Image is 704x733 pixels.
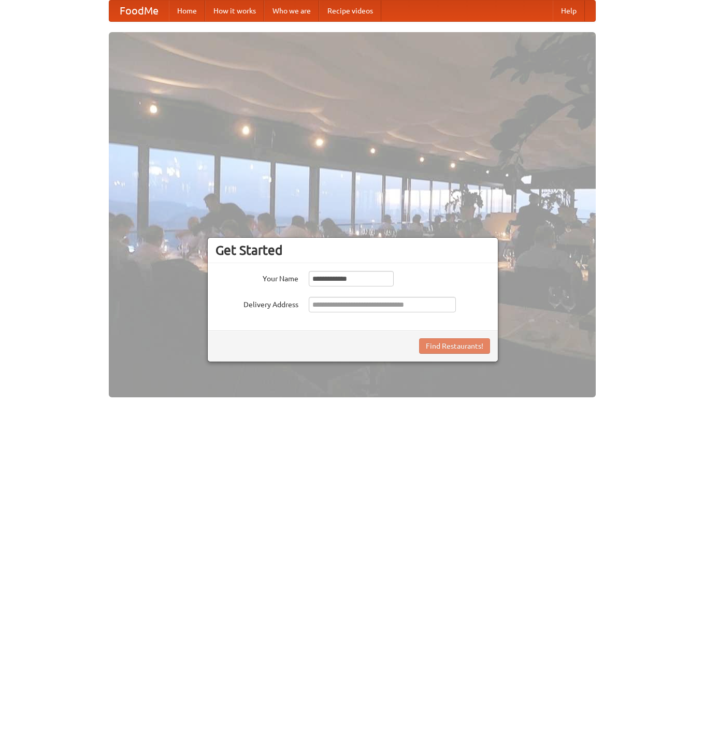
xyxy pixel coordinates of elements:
[215,297,298,310] label: Delivery Address
[419,338,490,354] button: Find Restaurants!
[553,1,585,21] a: Help
[215,271,298,284] label: Your Name
[109,1,169,21] a: FoodMe
[319,1,381,21] a: Recipe videos
[264,1,319,21] a: Who we are
[205,1,264,21] a: How it works
[169,1,205,21] a: Home
[215,242,490,258] h3: Get Started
